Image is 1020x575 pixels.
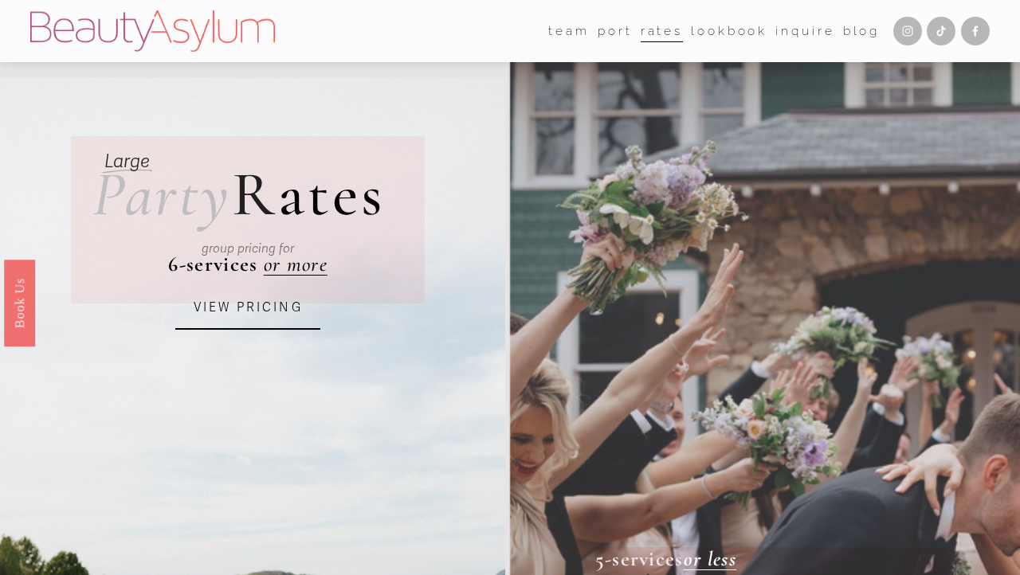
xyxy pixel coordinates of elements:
a: Inquire [775,18,834,43]
span: team [548,20,589,42]
a: Lookbook [691,18,767,43]
em: Party [92,156,233,233]
em: Large [104,150,150,173]
em: group pricing for [202,241,294,256]
img: Beauty Asylum | Bridal Hair &amp; Makeup Charlotte &amp; Atlanta [30,10,275,52]
a: port [598,18,632,43]
a: Book Us [4,260,35,346]
a: TikTok [927,17,955,45]
strong: 5-services [595,546,684,571]
a: or less [684,546,736,571]
a: Instagram [893,17,922,45]
a: Facebook [961,17,990,45]
a: Blog [843,18,880,43]
a: Rates [641,18,683,43]
h2: ates [92,163,386,226]
a: VIEW PRICING [175,287,320,330]
a: folder dropdown [548,18,589,43]
span: R [232,156,278,233]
